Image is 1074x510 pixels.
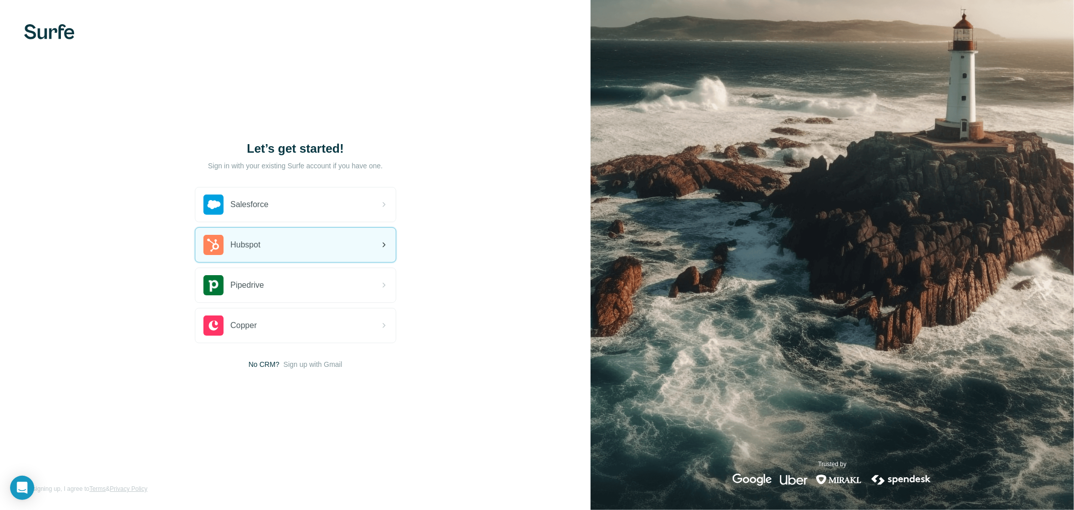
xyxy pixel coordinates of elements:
[203,235,224,255] img: hubspot's logo
[231,239,261,251] span: Hubspot
[110,485,148,492] a: Privacy Policy
[203,275,224,295] img: pipedrive's logo
[203,315,224,336] img: copper's logo
[89,485,106,492] a: Terms
[231,320,257,332] span: Copper
[24,24,75,39] img: Surfe's logo
[231,199,269,211] span: Salesforce
[10,476,34,500] div: Open Intercom Messenger
[208,161,383,171] p: Sign in with your existing Surfe account if you have one.
[816,474,862,486] img: mirakl's logo
[248,359,279,369] span: No CRM?
[818,460,846,469] p: Trusted by
[780,474,808,486] img: uber's logo
[283,359,342,369] button: Sign up with Gmail
[195,141,396,157] h1: Let’s get started!
[231,279,264,291] span: Pipedrive
[203,195,224,215] img: salesforce's logo
[870,474,933,486] img: spendesk's logo
[733,474,772,486] img: google's logo
[24,484,148,493] span: By signing up, I agree to &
